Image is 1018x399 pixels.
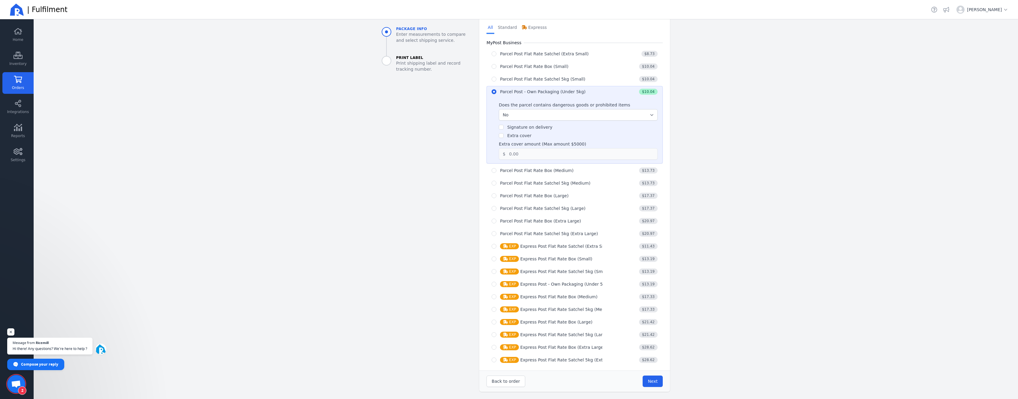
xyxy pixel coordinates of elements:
span: $13.73 [639,167,658,173]
button: EXPExpress Post Flat Rate Box (Small)$13.19 [486,253,663,265]
span: Home [13,37,23,42]
span: $8.73 [641,51,658,57]
span: $13.73 [639,180,658,186]
span: $10.04 [639,89,658,95]
span: $17.37 [639,193,658,199]
span: $10.04 [639,76,658,82]
span: Ricemill [36,341,49,344]
button: Parcel Post Flat Rate Satchel 5kg (Small)$10.04 [486,73,663,85]
div: Express Post Flat Rate Box (Small) [500,256,592,262]
span: 2 [18,386,26,395]
label: Extra cover [507,133,531,138]
div: Parcel Post Flat Rate Box (Small) [500,63,568,69]
button: Parcel Post Flat Rate Box (Extra Large)$20.97 [486,215,663,227]
span: $21.42 [639,332,658,338]
div: Express Post Flat Rate Satchel 5kg (Small) [500,269,609,275]
span: Message from [13,341,35,344]
label: Does the parcel contains dangerous goods or prohibited items [499,102,630,108]
span: Hi there! Any questions? We’re here to help ? [13,346,87,351]
span: $11.43 [639,243,658,249]
button: EXPExpress Post Flat Rate Box (Large)$21.42 [486,316,663,328]
span: $28.62 [639,357,658,363]
div: Express Post Flat Rate Box (Extra Large) [500,344,605,350]
span: $13.19 [639,269,658,275]
div: Parcel Post Flat Rate Box (Large) [500,193,568,199]
span: $20.97 [639,218,658,224]
span: Print Label [396,55,474,60]
button: EXPExpress Post - Own Packaging (Under 5kg)$13.19 [486,278,663,290]
span: EXP [500,269,519,275]
span: $17.33 [639,294,658,300]
a: All [486,22,494,34]
button: Parcel Post Flat Rate Box (Large)$17.37 [486,190,663,201]
span: [PERSON_NAME] [967,7,1008,13]
button: Parcel Post Flat Rate Box (Medium)$13.73 [486,165,663,176]
span: $13.19 [639,281,658,287]
div: Parcel Post Flat Rate Satchel (Extra Small) [500,51,589,57]
span: EXP [500,319,519,325]
span: Reports [11,134,25,138]
span: $17.37 [639,205,658,211]
div: Parcel Post - Own Packaging (Under 5kg) [500,89,586,95]
button: Parcel Post Flat Rate Satchel (Extra Small)$8.73 [486,48,663,60]
span: EXP [500,344,519,350]
span: $28.62 [639,344,658,350]
span: | Fulfilment [27,5,68,14]
img: Ricemill Logo [10,2,24,17]
span: Next [648,379,658,384]
span: Compose your reply [21,359,58,370]
button: EXPExpress Post Flat Rate Box (Medium)$17.33 [486,291,663,302]
h3: MyPost Business [486,40,524,46]
span: Enter measurements to compare and select shipping service. [396,31,474,43]
span: EXP [500,357,519,363]
button: EXPExpress Post Flat Rate Box (Extra Large)$28.62 [486,342,663,353]
label: Extra cover amount (Max amount $5000) [499,141,586,147]
span: $17.33 [639,306,658,312]
div: Parcel Post Flat Rate Box (Extra Large) [500,218,581,224]
button: Parcel Post - Own Packaging (Under 5kg)$10.04Does the parcel contains dangerous goods or prohibit... [486,86,663,164]
span: $ [499,149,505,159]
span: EXP [500,332,519,338]
button: Parcel Post Flat Rate Satchel 5kg (Extra Large)$20.97 [486,228,663,239]
span: Settings [11,158,25,162]
span: $10.04 [639,63,658,69]
button: Parcel Post Flat Rate Box (Small)$10.04 [486,61,663,72]
div: Parcel Post Flat Rate Satchel 5kg (Small) [500,76,585,82]
div: Express Post Flat Rate Satchel (Extra Small) [500,243,613,249]
span: Package info [396,26,474,31]
button: Parcel Post Flat Rate Satchel 5kg (Large)$17.37 [486,203,663,214]
a: Standard [497,22,518,34]
span: $21.42 [639,319,658,325]
div: Parcel Post Flat Rate Satchel 5kg (Medium) [500,180,590,186]
div: Express Post Flat Rate Satchel 5kg (Extra Large) [500,357,622,363]
span: EXP [500,256,519,262]
span: $20.97 [639,231,658,237]
span: Orders [12,85,24,90]
div: Express Post Flat Rate Satchel 5kg (Large) [500,332,609,338]
span: EXP [500,243,519,249]
button: EXPExpress Post Flat Rate Satchel (Extra Small)$11.43 [486,241,663,252]
div: Parcel Post Flat Rate Satchel 5kg (Extra Large) [500,231,598,237]
button: EXPExpress Post Flat Rate Satchel 5kg (Small)$13.19 [486,266,663,277]
span: Inventory [9,61,26,66]
span: Integrations [7,109,29,114]
button: Back to order [486,376,525,387]
span: EXP [500,281,519,287]
button: Parcel Post Flat Rate Satchel 5kg (Medium)$13.73 [486,177,663,189]
div: Express Post - Own Packaging (Under 5kg) [500,281,609,287]
span: $13.19 [639,256,658,262]
div: Express Post Flat Rate Satchel 5kg (Medium) [500,306,614,312]
button: EXPExpress Post Flat Rate Satchel 5kg (Large)$21.42 [486,329,663,340]
div: Express Post Flat Rate Box (Large) [500,319,592,325]
label: Signature on delivery [507,125,552,130]
span: Back to order [492,379,520,384]
span: EXP [500,294,519,300]
button: EXPExpress Post Flat Rate Satchel 5kg (Extra Large)$28.62 [486,354,663,366]
div: Parcel Post Flat Rate Satchel 5kg (Large) [500,205,585,211]
button: [PERSON_NAME] [954,3,1011,16]
a: Open chat [7,375,25,393]
div: Express Post Flat Rate Box (Medium) [500,294,597,300]
button: EXPExpress Post Flat Rate Satchel 5kg (Medium)$17.33 [486,304,663,315]
span: Print shipping label and record tracking number. [396,60,474,72]
button: Next [643,376,663,387]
